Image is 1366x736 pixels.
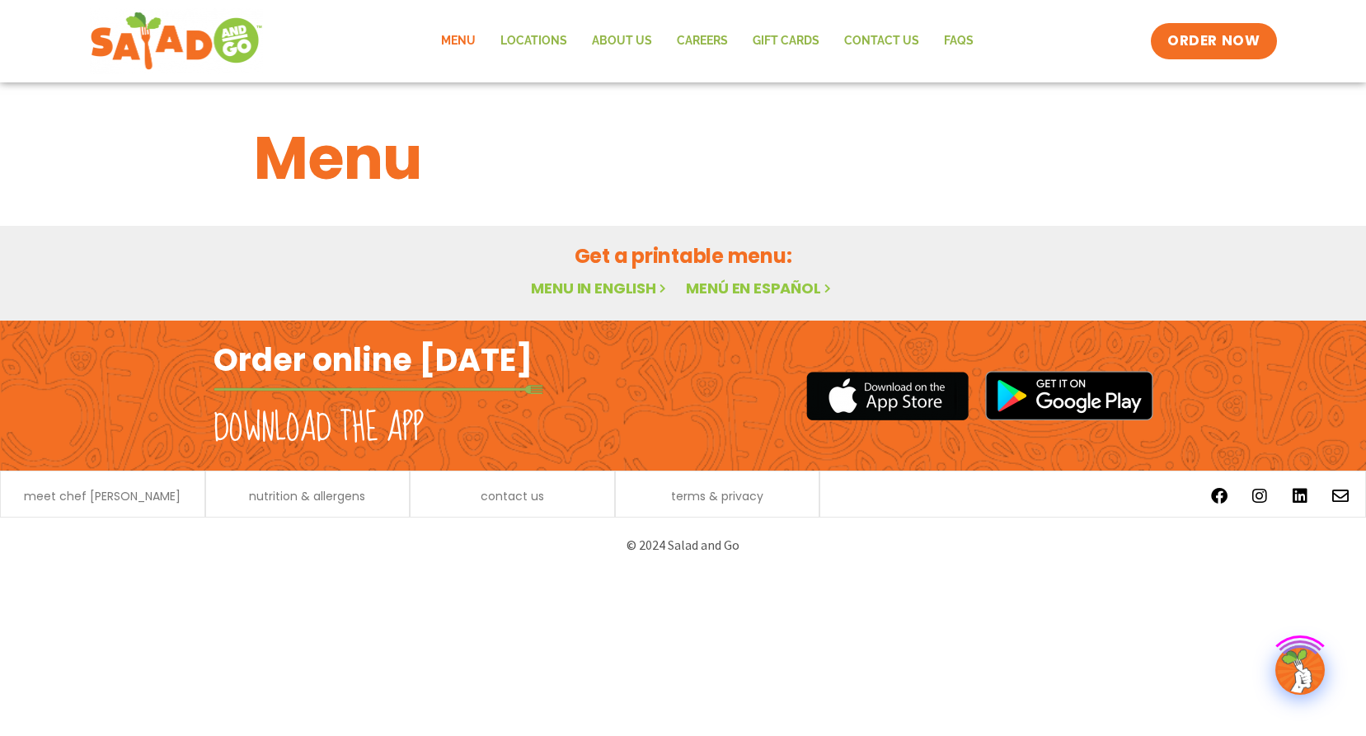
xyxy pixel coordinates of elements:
nav: Menu [429,22,986,60]
a: Menu in English [531,278,669,298]
p: © 2024 Salad and Go [222,534,1145,556]
span: ORDER NOW [1167,31,1260,51]
a: terms & privacy [671,490,763,502]
h2: Order online [DATE] [214,340,533,380]
h2: Download the app [214,406,424,452]
a: nutrition & allergens [249,490,365,502]
a: Contact Us [832,22,932,60]
img: new-SAG-logo-768×292 [90,8,264,74]
a: Menu [429,22,488,60]
img: appstore [806,369,969,423]
a: Careers [664,22,740,60]
img: fork [214,385,543,394]
a: About Us [580,22,664,60]
h1: Menu [254,114,1113,203]
a: GIFT CARDS [740,22,832,60]
h2: Get a printable menu: [254,241,1113,270]
a: FAQs [932,22,986,60]
a: meet chef [PERSON_NAME] [24,490,181,502]
img: google_play [985,371,1153,420]
a: ORDER NOW [1151,23,1276,59]
a: contact us [481,490,544,502]
a: Locations [488,22,580,60]
a: Menú en español [686,278,834,298]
